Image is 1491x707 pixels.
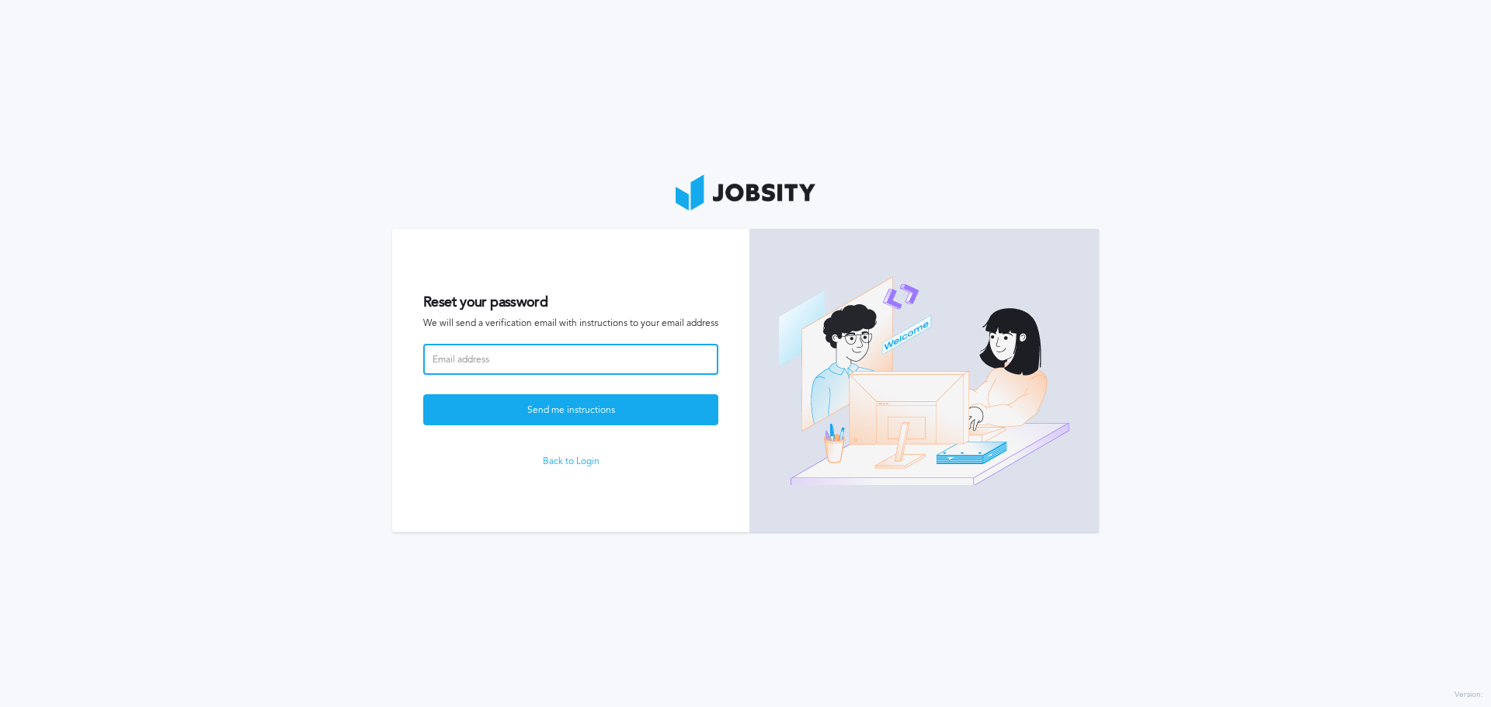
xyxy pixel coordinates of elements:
[423,394,718,425] button: Send me instructions
[424,395,718,426] div: Send me instructions
[423,344,718,375] input: Email address
[423,456,718,467] a: Back to Login
[1455,691,1483,700] label: Version:
[423,318,718,329] span: We will send a verification email with instructions to your email address
[423,294,718,310] h2: Reset your password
